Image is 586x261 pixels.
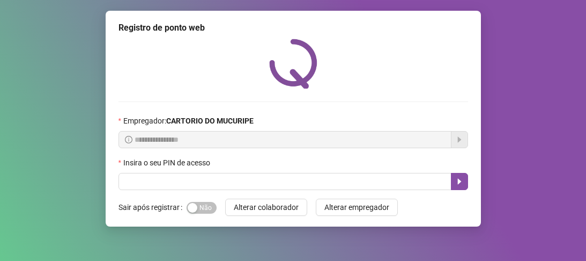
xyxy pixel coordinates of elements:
span: info-circle [125,136,132,143]
span: caret-right [455,177,464,186]
div: Registro de ponto web [118,21,468,34]
strong: CARTORIO DO MUCURIPE [166,117,254,125]
label: Insira o seu PIN de acesso [118,157,217,169]
label: Sair após registrar [118,199,187,216]
span: Alterar colaborador [234,201,299,213]
button: Alterar colaborador [225,199,307,216]
span: Empregador : [123,115,254,127]
img: QRPoint [269,39,317,89]
button: Alterar empregador [316,199,398,216]
span: Alterar empregador [324,201,389,213]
